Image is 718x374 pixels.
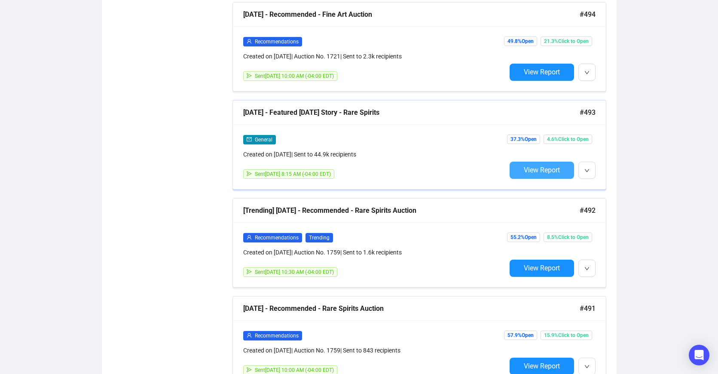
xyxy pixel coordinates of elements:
[524,264,560,272] span: View Report
[580,9,596,20] span: #494
[255,73,334,79] span: Sent [DATE] 10:00 AM (-04:00 EDT)
[524,68,560,76] span: View Report
[504,37,537,46] span: 49.8% Open
[255,171,331,177] span: Sent [DATE] 8:15 AM (-04:00 EDT)
[232,2,606,92] a: [DATE] - Recommended - Fine Art Auction#494userRecommendationsCreated on [DATE]| Auction No. 1721...
[544,135,592,144] span: 4.6% Click to Open
[243,303,580,314] div: [DATE] - Recommended - Rare Spirits Auction
[247,39,252,44] span: user
[507,135,540,144] span: 37.3% Open
[524,166,560,174] span: View Report
[255,269,334,275] span: Sent [DATE] 10:30 AM (-04:00 EDT)
[255,137,272,143] span: General
[247,269,252,274] span: send
[510,162,574,179] button: View Report
[504,331,537,340] span: 57.9% Open
[541,37,592,46] span: 21.3% Click to Open
[243,346,506,355] div: Created on [DATE] | Auction No. 1759 | Sent to 843 recipients
[232,100,606,190] a: [DATE] - Featured [DATE] Story - Rare Spirits#493mailGeneralCreated on [DATE]| Sent to 44.9k reci...
[243,9,580,20] div: [DATE] - Recommended - Fine Art Auction
[306,233,333,242] span: Trending
[580,107,596,118] span: #493
[232,198,606,288] a: [Trending] [DATE] - Recommended - Rare Spirits Auction#492userRecommendationsTrendingCreated on [...
[243,150,506,159] div: Created on [DATE] | Sent to 44.9k recipients
[243,107,580,118] div: [DATE] - Featured [DATE] Story - Rare Spirits
[255,333,299,339] span: Recommendations
[510,64,574,81] button: View Report
[255,367,334,373] span: Sent [DATE] 10:00 AM (-04:00 EDT)
[584,70,590,75] span: down
[247,171,252,176] span: send
[584,364,590,369] span: down
[247,73,252,78] span: send
[580,205,596,216] span: #492
[544,233,592,242] span: 8.5% Click to Open
[580,303,596,314] span: #491
[247,333,252,338] span: user
[524,362,560,370] span: View Report
[541,331,592,340] span: 15.9% Click to Open
[584,266,590,271] span: down
[247,235,252,240] span: user
[584,168,590,173] span: down
[255,39,299,45] span: Recommendations
[243,52,506,61] div: Created on [DATE] | Auction No. 1721 | Sent to 2.3k recipients
[247,367,252,372] span: send
[255,235,299,241] span: Recommendations
[689,345,709,365] div: Open Intercom Messenger
[243,205,580,216] div: [Trending] [DATE] - Recommended - Rare Spirits Auction
[510,260,574,277] button: View Report
[243,248,506,257] div: Created on [DATE] | Auction No. 1759 | Sent to 1.6k recipients
[247,137,252,142] span: mail
[507,233,540,242] span: 55.2% Open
